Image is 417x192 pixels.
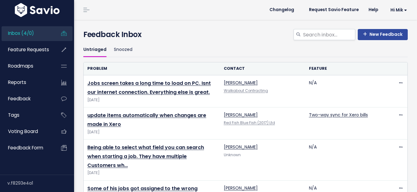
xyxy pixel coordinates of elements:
[305,62,390,75] th: Feature
[8,63,33,69] span: Roadmaps
[83,43,408,57] ul: Filter feature requests
[390,8,407,12] span: Hi Mik
[364,5,383,15] a: Help
[83,43,106,57] a: Untriaged
[2,26,51,40] a: Inbox (4/0)
[2,108,51,122] a: Tags
[87,144,204,169] a: Being able to select what field you can search when starting a job. They have multiple Customers wh…
[302,29,355,40] input: Search inbox...
[8,30,34,36] span: Inbox (4/0)
[87,129,216,136] span: [DATE]
[8,144,43,151] span: Feedback form
[224,185,258,191] a: [PERSON_NAME]
[305,140,390,181] td: N/A
[2,92,51,106] a: Feedback
[224,120,275,125] a: Red Fish Blue Fish (2017) Ltd
[84,62,220,75] th: Problem
[8,79,26,86] span: Reports
[304,5,364,15] a: Request Savio Feature
[224,152,241,157] span: Unknown
[87,170,216,176] span: [DATE]
[358,29,408,40] a: New Feedback
[114,43,132,57] a: Snoozed
[8,46,49,53] span: Feature Requests
[224,112,258,118] a: [PERSON_NAME]
[2,141,51,155] a: Feedback form
[2,59,51,73] a: Roadmaps
[269,8,294,12] span: Changelog
[305,75,390,107] td: N/A
[2,124,51,139] a: Voting Board
[220,62,305,75] th: Contact
[8,128,38,135] span: Voting Board
[8,112,19,118] span: Tags
[2,43,51,57] a: Feature Requests
[224,88,268,93] a: Walkabout Contracting
[13,3,61,17] img: logo-white.9d6f32f41409.svg
[224,144,258,150] a: [PERSON_NAME]
[87,112,206,128] a: update items automatically when changes are made in Xero
[309,112,368,118] a: Two-way sync for Xero bills
[7,175,74,191] div: v.f8293e4a1
[8,95,31,102] span: Feedback
[83,29,408,40] h4: Feedback Inbox
[87,80,211,96] a: Jobs screen takes a long time to load on PC. Isnt our internet connection. Everything else is great.
[383,5,412,15] a: Hi Mik
[87,97,216,103] span: [DATE]
[2,75,51,90] a: Reports
[224,80,258,86] a: [PERSON_NAME]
